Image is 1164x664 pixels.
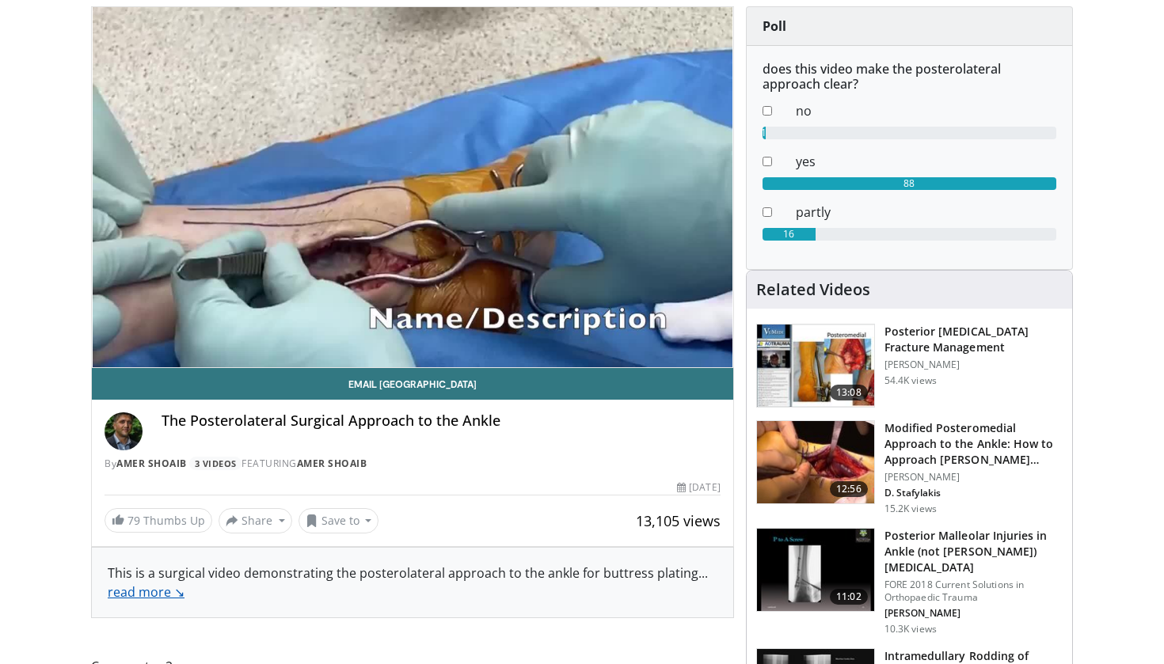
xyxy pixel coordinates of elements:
[92,7,733,368] video-js: Video Player
[884,487,1063,499] p: D. Stafylakis
[162,412,721,430] h4: The Posterolateral Surgical Approach to the Ankle
[784,152,1068,171] dd: yes
[763,228,816,241] div: 16
[756,420,1063,515] a: 12:56 Modified Posteromedial Approach to the Ankle: How to Approach [PERSON_NAME]… [PERSON_NAME] ...
[297,457,367,470] a: amer shoaib
[884,359,1063,371] p: [PERSON_NAME]
[830,481,868,497] span: 12:56
[884,623,937,636] p: 10.3K views
[108,563,717,601] div: This is a surgical video demonstrating the posterolateral approach to the ankle for buttress plating
[757,421,874,503] img: ae8508ed-6896-40ca-bae0-71b8ded2400a.150x105_q85_crop-smart_upscale.jpg
[763,17,786,35] strong: Poll
[763,62,1056,92] h6: does this video make the posterolateral approach clear?
[830,589,868,605] span: 11:02
[756,528,1063,636] a: 11:02 Posterior Malleolar Injuries in Ankle (not [PERSON_NAME]) [MEDICAL_DATA] FORE 2018 Current ...
[884,324,1063,355] h3: Posterior [MEDICAL_DATA] Fracture Management
[757,324,874,407] img: 50e07c4d-707f-48cd-824d-a6044cd0d074.150x105_q85_crop-smart_upscale.jpg
[636,511,721,530] span: 13,105 views
[784,101,1068,120] dd: no
[116,457,187,470] a: amer shoaib
[884,420,1063,468] h3: Modified Posteromedial Approach to the Ankle: How to Approach [PERSON_NAME]…
[108,583,184,601] a: read more ↘
[92,368,733,400] a: Email [GEOGRAPHIC_DATA]
[884,528,1063,575] h3: Posterior Malleolar Injuries in Ankle (not [PERSON_NAME]) [MEDICAL_DATA]
[756,280,870,299] h4: Related Videos
[105,412,143,450] img: Avatar
[884,503,937,515] p: 15.2K views
[884,471,1063,484] p: [PERSON_NAME]
[105,508,212,533] a: 79 Thumbs Up
[784,203,1068,222] dd: partly
[677,480,720,495] div: [DATE]
[884,579,1063,604] p: FORE 2018 Current Solutions in Orthopaedic Trauma
[884,607,1063,620] p: [PERSON_NAME]
[127,513,140,528] span: 79
[189,457,242,470] a: 3 Videos
[756,324,1063,408] a: 13:08 Posterior [MEDICAL_DATA] Fracture Management [PERSON_NAME] 54.4K views
[299,508,379,533] button: Save to
[884,374,937,387] p: 54.4K views
[757,529,874,611] img: c613a3bd-9827-4973-b08f-77b3ce0ba407.150x105_q85_crop-smart_upscale.jpg
[105,457,721,471] div: By FEATURING
[108,564,708,601] span: ...
[830,385,868,400] span: 13:08
[763,127,766,139] div: 1
[763,177,1056,190] div: 88
[219,508,292,533] button: Share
